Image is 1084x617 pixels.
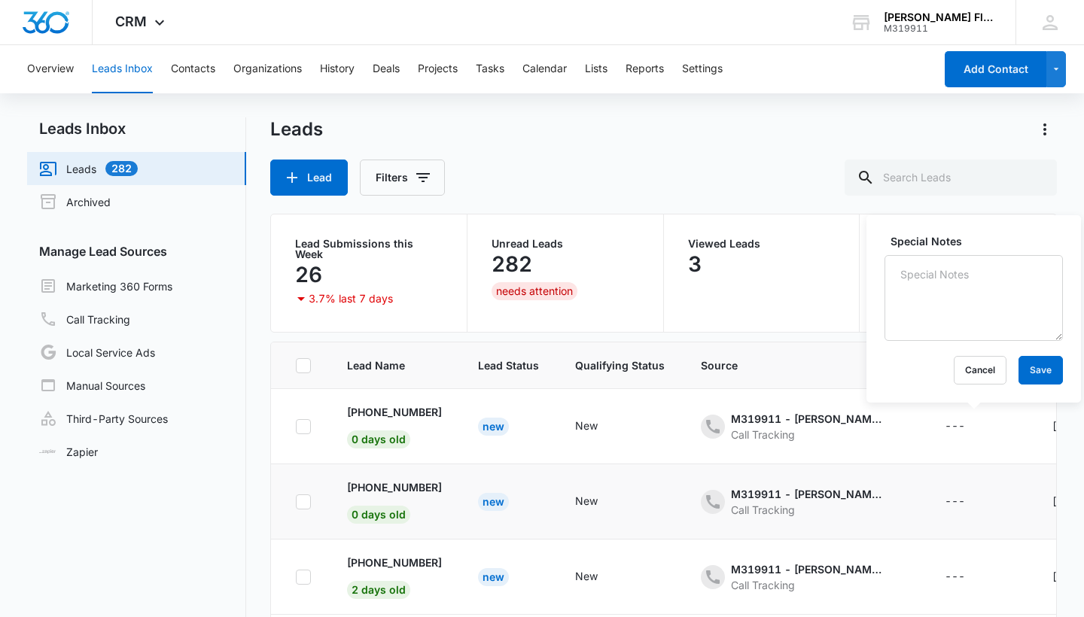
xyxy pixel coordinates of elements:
p: Lead Submissions this Week [295,239,443,260]
h1: Leads [270,118,323,141]
p: [PHONE_NUMBER] [347,404,442,420]
div: M319911 - [PERSON_NAME] Floral Design Gallery - Ads [731,486,882,502]
a: [PHONE_NUMBER]0 days old [347,479,442,521]
span: Qualifying Status [575,357,665,373]
a: New [478,495,509,508]
button: History [320,45,355,93]
a: Local Service Ads [39,343,155,361]
a: Third-Party Sources [39,409,168,427]
div: needs attention [492,282,577,300]
span: Lead Name [347,357,442,373]
button: Reports [626,45,664,93]
div: New [478,418,509,436]
input: Search Leads [845,160,1057,196]
span: 0 days old [347,430,410,448]
div: Call Tracking [731,577,882,593]
div: --- [945,568,965,586]
span: CRM [115,14,147,29]
div: New [478,568,509,586]
div: M319911 - [PERSON_NAME] Floral Design Gallery - Ads [731,411,882,427]
button: Cancel [954,356,1006,384]
button: Settings [682,45,723,93]
span: 2 days old [347,581,410,599]
p: Unread Leads [492,239,639,249]
div: Call Tracking [731,427,882,442]
a: New [478,420,509,433]
a: Leads282 [39,160,138,178]
span: Lead Status [478,357,539,373]
div: - - Select to Edit Field [575,493,625,511]
div: - - Select to Edit Field [945,418,992,436]
button: Lead [270,160,348,196]
button: Add Contact [945,51,1046,87]
div: M319911 - [PERSON_NAME] Floral Design Gallery - Ads [731,561,882,577]
a: Marketing 360 Forms [39,277,172,295]
p: [PHONE_NUMBER] [347,479,442,495]
label: Special Notes [891,233,1069,249]
button: Projects [418,45,458,93]
div: account id [884,23,994,34]
div: - - Select to Edit Field [701,411,909,442]
h2: Leads Inbox [27,117,246,140]
div: - - Select to Edit Field [945,493,992,511]
button: Actions [1033,117,1057,141]
div: Call Tracking [731,502,882,518]
span: Source [701,357,909,373]
div: - - Select to Edit Field [945,568,992,586]
button: Deals [373,45,400,93]
button: Calendar [522,45,567,93]
div: New [575,568,598,584]
div: --- [945,418,965,436]
p: [PHONE_NUMBER] [347,555,442,570]
button: Save [1019,356,1063,384]
div: - - Select to Edit Field [575,568,625,586]
button: Lists [585,45,607,93]
button: Contacts [171,45,215,93]
div: New [478,493,509,511]
div: New [575,493,598,509]
a: Zapier [39,444,98,460]
div: - - Select to Edit Field [575,418,625,436]
span: 0 days old [347,506,410,524]
a: Call Tracking [39,310,130,328]
button: Tasks [476,45,504,93]
a: [PHONE_NUMBER]2 days old [347,555,442,596]
button: Leads Inbox [92,45,153,93]
div: - - Select to Edit Field [701,561,909,593]
a: Archived [39,193,111,211]
a: New [478,570,509,583]
p: 26 [295,263,322,287]
p: 3.7% last 7 days [309,293,393,304]
a: [PHONE_NUMBER]0 days old [347,404,442,445]
p: 282 [492,252,532,276]
div: --- [945,493,965,511]
button: Overview [27,45,74,93]
p: Viewed Leads [688,239,836,249]
div: account name [884,11,994,23]
h3: Manage Lead Sources [27,242,246,260]
a: Manual Sources [39,376,145,394]
p: 3 [688,252,702,276]
div: New [575,418,598,433]
button: Organizations [233,45,302,93]
div: - - Select to Edit Field [701,486,909,518]
button: Filters [360,160,445,196]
